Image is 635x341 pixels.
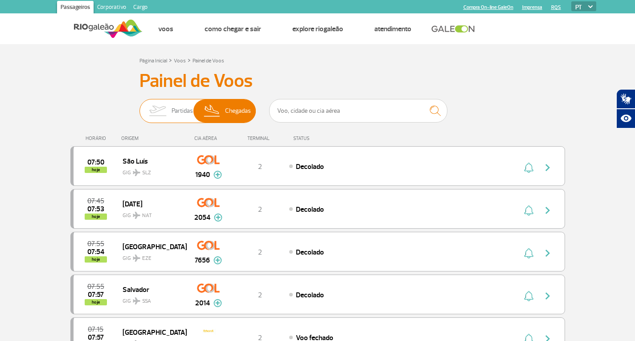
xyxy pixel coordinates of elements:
button: Abrir recursos assistivos. [616,109,635,128]
span: [GEOGRAPHIC_DATA] [123,326,180,338]
img: mais-info-painel-voo.svg [214,214,222,222]
a: Atendimento [374,25,411,33]
img: sino-painel-voo.svg [524,205,533,216]
span: São Luís [123,155,180,167]
img: seta-direita-painel-voo.svg [542,291,553,301]
span: GIG [123,207,180,220]
span: 2 [258,205,262,214]
span: [DATE] [123,198,180,210]
a: Voos [158,25,173,33]
a: Voos [174,58,186,64]
a: Corporativo [94,1,130,15]
span: NAT [142,212,152,220]
span: 2025-10-01 07:55:00 [87,283,104,290]
span: hoje [85,256,107,263]
a: > [169,55,172,65]
span: 2 [258,291,262,300]
img: sino-painel-voo.svg [524,162,533,173]
span: GIG [123,250,180,263]
span: 2025-10-01 07:53:00 [87,206,104,212]
a: Como chegar e sair [205,25,261,33]
span: hoje [85,214,107,220]
div: ORIGEM [121,136,186,141]
span: Decolado [296,162,324,171]
span: Salvador [123,283,180,295]
div: Plugin de acessibilidade da Hand Talk. [616,89,635,128]
span: 1940 [195,169,210,180]
img: mais-info-painel-voo.svg [213,256,222,264]
span: Decolado [296,291,324,300]
a: Passageiros [57,1,94,15]
h3: Painel de Voos [139,70,496,92]
button: Abrir tradutor de língua de sinais. [616,89,635,109]
span: [GEOGRAPHIC_DATA] [123,241,180,252]
span: hoje [85,167,107,173]
div: HORÁRIO [73,136,122,141]
img: sino-painel-voo.svg [524,248,533,259]
span: EZE [142,255,152,263]
img: slider-desembarque [199,99,225,123]
a: Cargo [130,1,151,15]
span: 2025-10-01 07:54:38 [87,249,104,255]
span: Partidas [172,99,193,123]
img: mais-info-painel-voo.svg [213,299,222,307]
span: 2 [258,162,262,171]
img: seta-direita-painel-voo.svg [542,248,553,259]
span: SSA [142,297,151,305]
a: Imprensa [522,4,542,10]
a: Compra On-line GaleOn [463,4,513,10]
span: 2025-10-01 07:57:00 [88,292,104,298]
img: mais-info-painel-voo.svg [213,171,222,179]
span: hoje [85,299,107,305]
span: 2014 [195,298,210,308]
img: destiny_airplane.svg [133,255,140,262]
img: slider-embarque [143,99,172,123]
img: seta-direita-painel-voo.svg [542,205,553,216]
span: 7656 [195,255,210,266]
span: 2 [258,248,262,257]
a: Painel de Voos [193,58,224,64]
div: TERMINAL [231,136,289,141]
a: > [188,55,191,65]
span: 2054 [194,212,210,223]
span: SLZ [142,169,151,177]
img: sino-painel-voo.svg [524,291,533,301]
span: 2025-10-01 07:15:00 [88,326,103,333]
img: destiny_airplane.svg [133,297,140,304]
img: destiny_airplane.svg [133,212,140,219]
a: Explore RIOgaleão [292,25,343,33]
a: Página Inicial [139,58,167,64]
a: RQS [551,4,561,10]
span: Chegadas [225,99,251,123]
span: GIG [123,292,180,305]
div: CIA AÉREA [186,136,231,141]
span: Decolado [296,205,324,214]
img: destiny_airplane.svg [133,169,140,176]
span: GIG [123,164,180,177]
span: 2025-10-01 07:55:00 [87,241,104,247]
div: STATUS [289,136,361,141]
span: Decolado [296,248,324,257]
span: 2025-10-01 07:57:00 [88,334,104,341]
img: seta-direita-painel-voo.svg [542,162,553,173]
input: Voo, cidade ou cia aérea [269,99,447,123]
span: 2025-10-01 07:50:00 [87,159,104,165]
span: 2025-10-01 07:45:00 [87,198,104,204]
